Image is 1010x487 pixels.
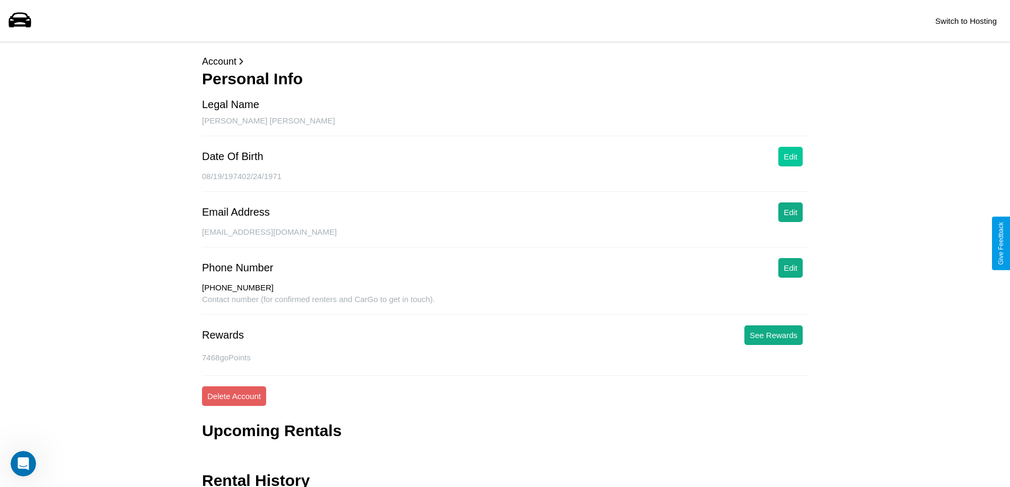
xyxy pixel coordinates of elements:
p: Account [202,53,808,70]
button: Edit [778,258,803,278]
div: Legal Name [202,99,259,111]
button: See Rewards [744,325,803,345]
div: Phone Number [202,262,274,274]
h3: Personal Info [202,70,808,88]
div: Give Feedback [997,222,1005,265]
div: Date Of Birth [202,150,264,163]
div: [EMAIL_ADDRESS][DOMAIN_NAME] [202,227,808,247]
iframe: Intercom live chat [11,451,36,476]
button: Switch to Hosting [930,11,1002,31]
div: 08/19/197402/24/1971 [202,172,808,192]
button: Edit [778,147,803,166]
div: [PERSON_NAME] [PERSON_NAME] [202,116,808,136]
p: 7468 goPoints [202,350,808,365]
button: Edit [778,202,803,222]
div: Email Address [202,206,270,218]
div: Rewards [202,329,244,341]
h3: Upcoming Rentals [202,422,341,440]
button: Delete Account [202,386,266,406]
div: [PHONE_NUMBER] [202,283,808,295]
div: Contact number (for confirmed renters and CarGo to get in touch). [202,295,808,315]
